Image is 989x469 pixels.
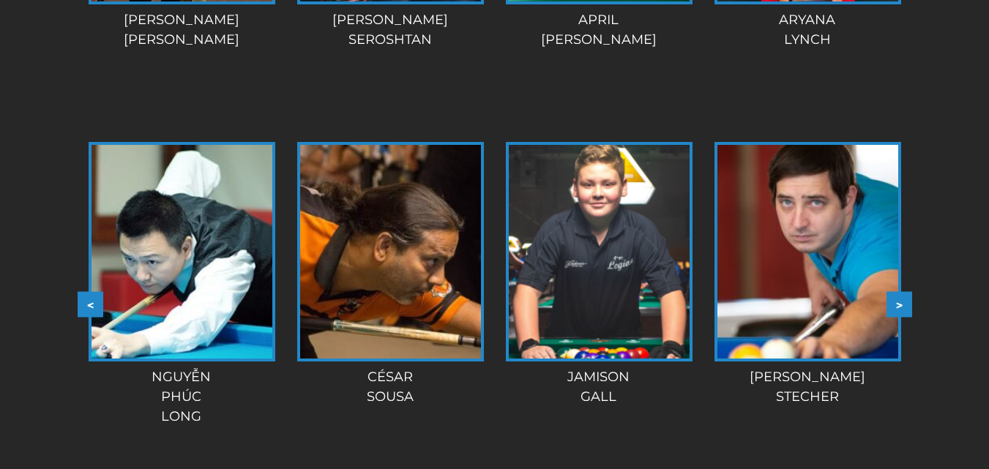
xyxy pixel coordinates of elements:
[78,291,103,317] button: <
[83,367,280,427] div: Nguyễn Phúc Long
[709,142,906,407] a: [PERSON_NAME]Stecher
[500,142,697,407] a: JamisonGall
[709,367,906,407] div: [PERSON_NAME] Stecher
[91,145,272,359] img: phuc-long-1-225x320.jpg
[83,10,280,50] div: [PERSON_NAME] [PERSON_NAME]
[291,10,488,50] div: [PERSON_NAME] Seroshtan
[291,367,488,407] div: César Sousa
[299,145,480,359] img: cesar-picture-2-225x320.jpg
[500,10,697,50] div: April [PERSON_NAME]
[887,291,912,317] button: >
[717,145,897,359] img: marcel-stecher-2-225x320.jpg
[500,367,697,407] div: Jamison Gall
[508,145,689,359] img: jamison-gall-225x320.png
[78,291,912,317] div: Carousel Navigation
[291,142,488,407] a: CésarSousa
[709,10,906,50] div: Aryana Lynch
[83,142,280,427] a: NguyễnPhúcLong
